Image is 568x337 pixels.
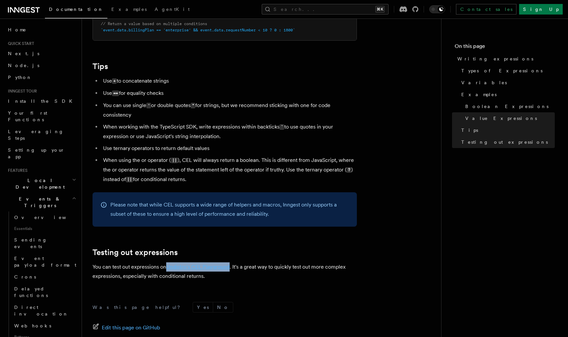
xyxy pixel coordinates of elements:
[375,6,385,13] kbd: ⌘K
[5,126,78,144] a: Leveraging Steps
[463,100,555,112] a: Boolean Expressions
[101,101,357,120] li: You can use single or double quotes for strings, but we recommend sticking with one for code cons...
[5,168,27,173] span: Features
[5,41,34,46] span: Quick start
[14,274,36,280] span: Crons
[151,2,194,18] a: AgentKit
[110,200,349,219] p: Please note that while CEL supports a wide range of helpers and macros, Inngest only supports a s...
[107,2,151,18] a: Examples
[101,76,357,86] li: Use to concatenate strings
[5,174,78,193] button: Local Development
[14,215,82,220] span: Overview
[101,144,357,153] li: Use ternary operators to return default values
[461,67,543,74] span: Types of Expressions
[12,223,78,234] span: Essentials
[111,7,147,12] span: Examples
[93,323,160,332] a: Edit this page on GitHub
[5,177,72,190] span: Local Development
[5,196,72,209] span: Events & Triggers
[193,302,213,312] button: Yes
[455,53,555,65] a: Writing expressions
[455,42,555,53] h4: On this page
[8,63,39,68] span: Node.js
[101,122,357,141] li: When working with the TypeScript SDK, write expressions within backticks to use quotes in your ex...
[49,7,103,12] span: Documentation
[101,21,207,26] span: // Return a value based on multiple conditions
[461,139,548,145] span: Testing out expressions
[280,124,284,130] code: `
[5,71,78,83] a: Python
[14,323,51,328] span: Webhooks
[12,283,78,301] a: Delayed functions
[101,89,357,98] li: Use for equality checks
[5,59,78,71] a: Node.js
[457,56,533,62] span: Writing expressions
[347,167,351,173] code: ?
[461,91,497,98] span: Examples
[213,302,233,312] button: No
[465,103,549,110] span: Boolean Expressions
[8,129,64,141] span: Leveraging Steps
[456,4,516,15] a: Contact sales
[519,4,563,15] a: Sign Up
[14,256,76,268] span: Event payload format
[459,77,555,89] a: Variables
[5,95,78,107] a: Install the SDK
[14,305,68,317] span: Direct invocation
[459,65,555,77] a: Types of Expressions
[8,147,65,159] span: Setting up your app
[5,144,78,163] a: Setting up your app
[5,89,37,94] span: Inngest tour
[12,301,78,320] a: Direct invocation
[102,323,160,332] span: Edit this page on GitHub
[12,271,78,283] a: Crons
[5,24,78,36] a: Home
[12,211,78,223] a: Overview
[461,127,478,133] span: Tips
[126,177,133,182] code: ||
[166,264,230,270] a: Undistro's CEL Playground
[463,112,555,124] a: Value Expressions
[112,78,117,84] code: +
[112,91,119,96] code: ==
[5,107,78,126] a: Your first Functions
[93,304,185,311] p: Was this page helpful?
[8,51,39,56] span: Next.js
[465,115,537,122] span: Value Expressions
[459,89,555,100] a: Examples
[93,62,108,71] a: Tips
[8,26,26,33] span: Home
[5,48,78,59] a: Next.js
[5,193,78,211] button: Events & Triggers
[155,7,190,12] span: AgentKit
[171,158,178,163] code: ||
[429,5,445,13] button: Toggle dark mode
[8,75,32,80] span: Python
[93,262,357,281] p: You can test out expressions on . It's a great way to quickly test out more complex expressions, ...
[262,4,389,15] button: Search...⌘K
[14,286,48,298] span: Delayed functions
[8,110,47,122] span: Your first Functions
[93,248,178,257] a: Testing out expressions
[461,79,507,86] span: Variables
[459,124,555,136] a: Tips
[101,156,357,184] li: When using the or operator ( ), CEL will always return a boolean. This is different from JavaScri...
[101,28,295,32] span: `event.data.billingPlan == 'enterprise' && event.data.requestNumber < 10 ? 0 : 1800`
[146,103,151,108] code: '
[12,320,78,332] a: Webhooks
[459,136,555,148] a: Testing out expressions
[12,252,78,271] a: Event payload format
[45,2,107,19] a: Documentation
[12,234,78,252] a: Sending events
[14,237,47,249] span: Sending events
[8,98,76,104] span: Install the SDK
[191,103,195,108] code: "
